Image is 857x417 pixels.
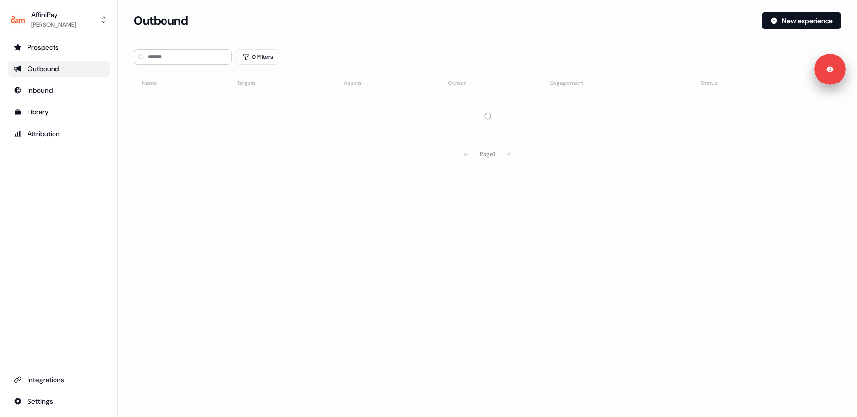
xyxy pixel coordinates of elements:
[762,12,841,29] button: New experience
[8,83,110,98] a: Go to Inbound
[31,20,76,29] div: [PERSON_NAME]
[8,372,110,388] a: Go to integrations
[8,104,110,120] a: Go to templates
[14,85,104,95] div: Inbound
[8,393,110,409] a: Go to integrations
[134,13,188,28] h3: Outbound
[14,107,104,117] div: Library
[8,39,110,55] a: Go to prospects
[8,61,110,77] a: Go to outbound experience
[14,42,104,52] div: Prospects
[14,375,104,385] div: Integrations
[8,126,110,141] a: Go to attribution
[14,129,104,139] div: Attribution
[31,10,76,20] div: AffiniPay
[236,49,279,65] button: 0 Filters
[8,8,110,31] button: AffiniPay[PERSON_NAME]
[14,396,104,406] div: Settings
[14,64,104,74] div: Outbound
